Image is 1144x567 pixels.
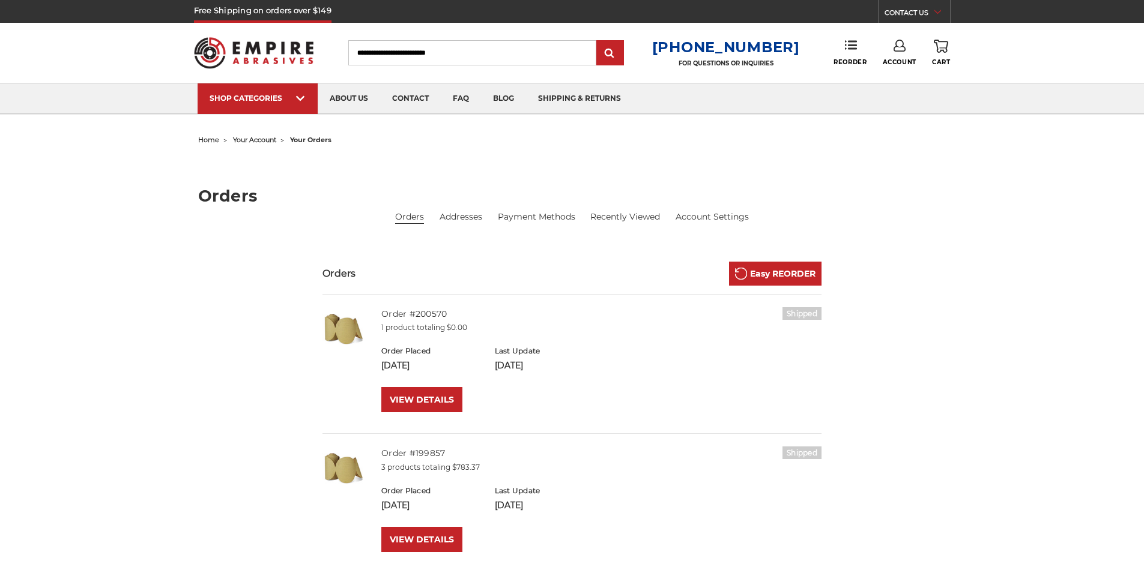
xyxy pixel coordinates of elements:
[590,211,660,223] a: Recently Viewed
[194,29,314,76] img: Empire Abrasives
[210,94,306,103] div: SHOP CATEGORIES
[198,188,946,204] h1: Orders
[380,83,441,114] a: contact
[526,83,633,114] a: shipping & returns
[381,322,822,333] p: 1 product totaling $0.00
[441,83,481,114] a: faq
[676,211,749,223] a: Account Settings
[381,346,482,356] h6: Order Placed
[381,448,445,458] a: Order #199857
[729,262,822,286] a: Easy REORDER
[498,211,575,223] a: Payment Methods
[322,266,356,281] h3: Orders
[782,446,822,459] h6: Shipped
[322,307,365,349] img: 5" Sticky Backed Sanding Discs on a roll
[381,500,410,511] span: [DATE]
[481,83,526,114] a: blog
[495,500,523,511] span: [DATE]
[883,58,916,66] span: Account
[495,360,523,371] span: [DATE]
[652,38,800,56] a: [PHONE_NUMBER]
[381,360,410,371] span: [DATE]
[782,307,822,320] h6: Shipped
[395,211,424,224] li: Orders
[233,136,276,144] a: your account
[381,308,447,319] a: Order #200570
[834,58,867,66] span: Reorder
[318,83,380,114] a: about us
[198,136,219,144] a: home
[495,346,595,356] h6: Last Update
[381,462,822,473] p: 3 products totaling $783.37
[440,211,482,223] a: Addresses
[932,40,950,66] a: Cart
[834,40,867,65] a: Reorder
[381,485,482,496] h6: Order Placed
[495,485,595,496] h6: Last Update
[322,446,365,488] img: 6" DA Sanding Discs on a Roll
[381,527,462,552] a: VIEW DETAILS
[381,387,462,412] a: VIEW DETAILS
[932,58,950,66] span: Cart
[885,6,950,23] a: CONTACT US
[652,59,800,67] p: FOR QUESTIONS OR INQUIRIES
[598,41,622,65] input: Submit
[290,136,331,144] span: your orders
